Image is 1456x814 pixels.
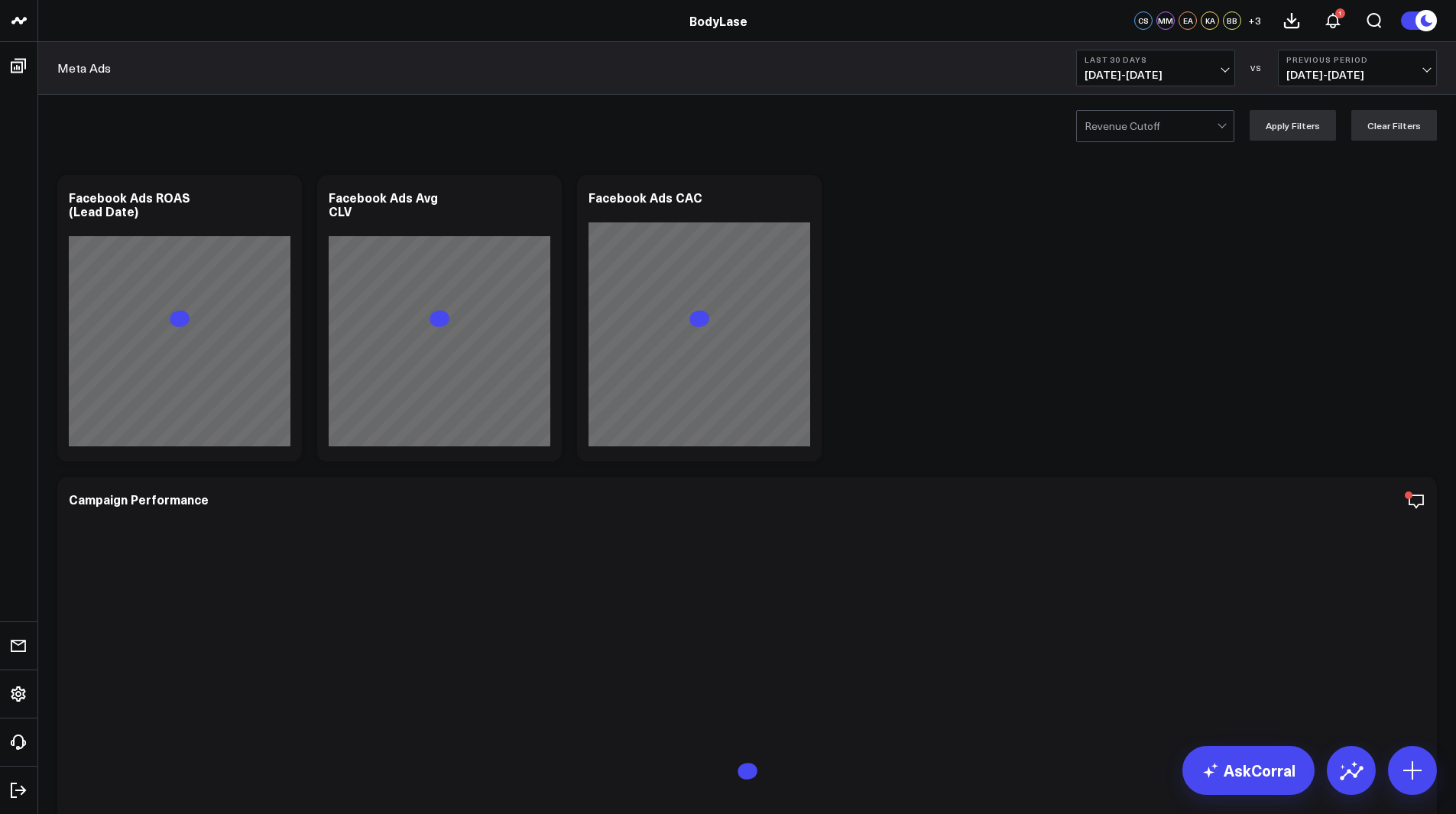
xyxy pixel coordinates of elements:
[1076,50,1235,86] button: Last 30 Days[DATE]-[DATE]
[689,12,747,29] a: BodyLase
[1182,746,1315,795] a: AskCorral
[1243,63,1270,73] div: VS
[69,491,209,508] div: Campaign Performance
[69,189,190,219] div: Facebook Ads ROAS (Lead Date)
[1286,55,1428,64] b: Previous Period
[589,189,702,206] div: Facebook Ads CAC
[1245,11,1263,30] button: +3
[1248,15,1261,26] span: + 3
[1278,50,1437,86] button: Previous Period[DATE]-[DATE]
[1335,8,1345,18] div: 1
[1286,69,1428,81] span: [DATE] - [DATE]
[1156,11,1175,30] div: MM
[1134,11,1153,30] div: CS
[1351,110,1437,141] button: Clear Filters
[1223,11,1241,30] div: BB
[1179,11,1197,30] div: EA
[1085,55,1227,64] b: Last 30 Days
[1085,69,1227,81] span: [DATE] - [DATE]
[329,189,438,219] div: Facebook Ads Avg CLV
[57,60,111,76] a: Meta Ads
[1201,11,1219,30] div: KA
[1250,110,1336,141] button: Apply Filters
